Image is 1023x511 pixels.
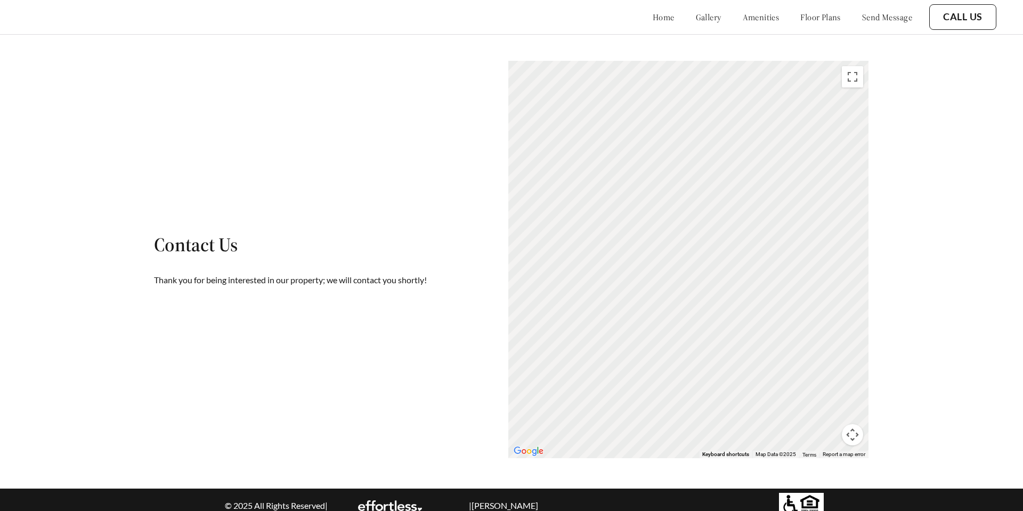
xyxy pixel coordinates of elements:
[511,444,546,458] img: Google
[358,500,422,511] img: EA Logo
[756,451,796,457] span: Map Data ©2025
[696,12,721,22] a: gallery
[943,11,983,23] a: Call Us
[800,12,841,22] a: floor plans
[842,424,863,445] button: Map camera controls
[702,451,749,458] button: Keyboard shortcuts
[446,500,560,510] p: | [PERSON_NAME]
[154,233,459,257] h1: Contact Us
[842,66,863,87] button: Toggle fullscreen view
[929,4,996,30] button: Call Us
[802,451,816,458] a: Terms (opens in new tab)
[653,12,675,22] a: home
[743,12,780,22] a: amenities
[220,500,333,510] p: © 2025 All Rights Reserved |
[862,12,912,22] a: send message
[154,274,459,286] p: Thank you for being interested in our property; we will contact you shortly!
[823,451,865,457] a: Report a map error
[511,444,546,458] a: Open this area in Google Maps (opens a new window)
